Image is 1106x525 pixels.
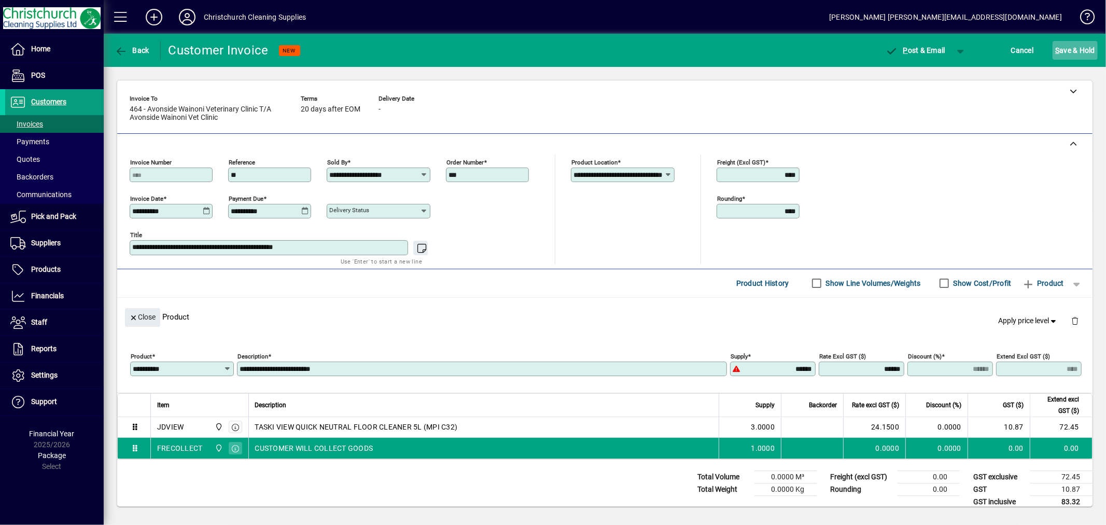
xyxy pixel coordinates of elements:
span: Close [129,309,156,326]
td: GST exclusive [968,471,1030,483]
td: 0.00 [1030,438,1092,459]
mat-label: Reference [229,159,255,166]
td: 83.32 [1030,495,1093,508]
span: Invoices [10,120,43,128]
span: CUSTOMER WILL COLLECT GOODS [255,443,373,453]
button: Close [125,308,160,327]
a: Pick and Pack [5,204,104,230]
td: 10.87 [1030,483,1093,495]
a: Settings [5,363,104,389]
button: Save & Hold [1053,41,1098,60]
a: Quotes [5,150,104,168]
a: Reports [5,336,104,362]
a: Financials [5,283,104,309]
a: Backorders [5,168,104,186]
a: POS [5,63,104,89]
span: Back [115,46,149,54]
mat-label: Freight (excl GST) [717,159,765,166]
mat-label: Rate excl GST ($) [819,353,866,360]
button: Profile [171,8,204,26]
span: NEW [283,47,296,54]
span: Item [157,399,170,411]
td: GST inclusive [968,495,1030,508]
app-page-header-button: Back [104,41,161,60]
td: GST [968,483,1030,495]
td: 0.0000 M³ [754,471,817,483]
span: Apply price level [999,315,1059,326]
td: 72.45 [1030,417,1092,438]
td: 10.87 [968,417,1030,438]
label: Show Line Volumes/Weights [824,278,921,288]
span: Discount (%) [926,399,961,411]
span: S [1055,46,1059,54]
td: Freight (excl GST) [825,471,898,483]
button: Product History [732,274,793,293]
app-page-header-button: Delete [1062,315,1087,325]
span: Pick and Pack [31,212,76,220]
span: TASKI VIEW QUICK NEUTRAL FLOOR CLEANER 5L (MPI C32) [255,422,458,432]
mat-label: Description [237,353,268,360]
mat-label: Order number [446,159,484,166]
td: Total Weight [692,483,754,495]
td: 0.00 [968,438,1030,459]
span: Product History [736,275,789,292]
td: 0.0000 Kg [754,483,817,495]
span: Financials [31,292,64,300]
app-page-header-button: Close [122,312,163,322]
span: Home [31,45,50,53]
mat-label: Discount (%) [908,353,942,360]
td: Rounding [825,483,898,495]
div: Customer Invoice [169,42,269,59]
span: Payments [10,137,49,146]
td: 0.00 [898,471,960,483]
div: 24.1500 [850,422,899,432]
mat-label: Product [131,353,152,360]
button: Add [137,8,171,26]
span: 1.0000 [751,443,775,453]
button: Delete [1062,308,1087,333]
mat-label: Supply [731,353,748,360]
button: Post & Email [880,41,950,60]
span: Products [31,265,61,273]
a: Invoices [5,115,104,133]
td: 72.45 [1030,471,1093,483]
span: Backorders [10,173,53,181]
mat-label: Extend excl GST ($) [997,353,1050,360]
mat-label: Payment due [229,195,263,202]
a: Payments [5,133,104,150]
a: Knowledge Base [1072,2,1093,36]
span: 3.0000 [751,422,775,432]
td: 0.00 [898,483,960,495]
span: Package [38,451,66,460]
td: Total Volume [692,471,754,483]
mat-label: Invoice number [130,159,172,166]
span: 20 days after EOM [301,105,360,114]
span: POS [31,71,45,79]
a: Products [5,257,104,283]
span: GST ($) [1003,399,1024,411]
span: Support [31,397,57,406]
span: Backorder [809,399,837,411]
mat-label: Rounding [717,195,742,202]
span: 464 - Avonside Wainoni Veterinary Clinic T/A Avonside Wainoni Vet Clinic [130,105,285,122]
div: [PERSON_NAME] [PERSON_NAME][EMAIL_ADDRESS][DOMAIN_NAME] [829,9,1062,25]
span: Rate excl GST ($) [852,399,899,411]
label: Show Cost/Profit [951,278,1012,288]
a: Support [5,389,104,415]
span: Financial Year [30,430,75,438]
span: Christchurch Cleaning Supplies Ltd [212,443,224,454]
a: Suppliers [5,230,104,256]
div: 0.0000 [850,443,899,453]
a: Home [5,36,104,62]
span: ost & Email [885,46,945,54]
span: Extend excl GST ($) [1037,394,1079,417]
span: ave & Hold [1055,42,1095,59]
span: - [379,105,381,114]
mat-label: Delivery status [329,206,369,214]
mat-label: Product location [571,159,618,166]
a: Communications [5,186,104,203]
div: JDVIEW [157,422,184,432]
mat-hint: Use 'Enter' to start a new line [341,255,422,267]
a: Staff [5,310,104,336]
span: Product [1022,275,1064,292]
